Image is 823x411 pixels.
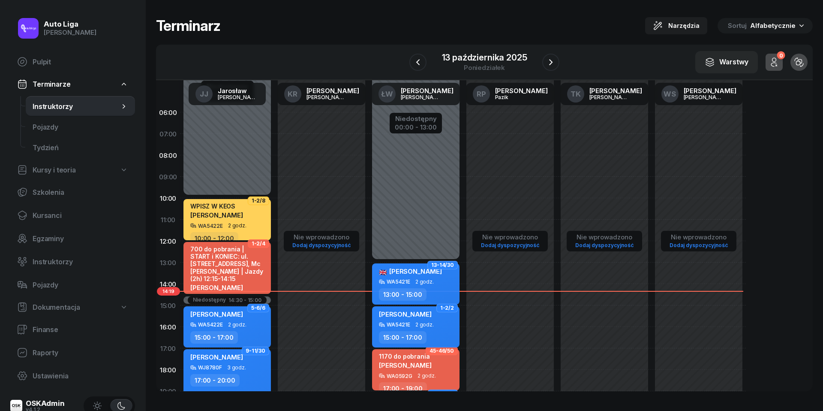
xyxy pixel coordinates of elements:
div: WA5421E [387,279,410,284]
div: 00:00 - 13:00 [395,122,437,131]
span: Szkolenia [33,188,128,196]
span: Kursy i teoria [33,166,76,174]
a: KR[PERSON_NAME][PERSON_NAME] [277,83,366,105]
span: WS [664,91,676,98]
span: Kursanci [33,212,128,220]
span: Pojazdy [33,281,128,289]
span: 2 godz. [418,373,436,379]
h1: Terminarz [156,18,220,33]
div: Nie wprowadzono [289,233,354,241]
div: 12:00 [156,230,180,252]
div: 17:00 - 20:00 [190,374,240,387]
div: poniedziałek [442,64,527,71]
span: 5-6/6 [251,307,265,309]
button: Nie wprowadzonoDodaj dyspozycyjność [572,232,637,251]
span: Alfabetycznie [750,21,796,30]
div: WA5422E [198,322,223,327]
span: [PERSON_NAME] [379,310,432,318]
div: 0 [777,51,785,59]
div: 14:30 - 15:00 [228,297,261,303]
div: [PERSON_NAME] [401,88,454,94]
span: Tydzień [33,144,128,152]
a: Instruktorzy [26,96,135,117]
span: [PERSON_NAME] [190,211,243,219]
div: [PERSON_NAME] [218,94,259,100]
div: 10:00 - 12:00 [190,232,238,245]
span: Dokumentacja [33,303,80,311]
span: [PERSON_NAME] [190,353,243,361]
span: 1-2/4 [252,243,265,245]
div: 06:00 [156,102,180,123]
span: Instruktorzy [33,103,120,111]
span: Egzaminy [33,235,128,243]
div: Jarosław [218,88,259,94]
div: [PERSON_NAME] [401,94,442,100]
div: 15:00 [156,295,180,316]
a: Dokumentacja [10,298,135,317]
span: Instruktorzy [33,258,128,266]
span: ŁW [381,91,393,98]
a: Ustawienia [10,366,135,386]
div: 15:00 - 17:00 [190,331,238,344]
span: Pojazdy [33,123,128,131]
span: 14:19 [157,287,180,296]
div: [PERSON_NAME] [684,88,736,94]
a: Finanse [10,319,135,340]
div: [PERSON_NAME] [589,94,631,100]
span: [PERSON_NAME] [190,310,243,318]
div: [PERSON_NAME] [44,29,96,36]
div: [PERSON_NAME] [589,88,642,94]
span: Sortuj [728,22,748,30]
a: Terminarze [10,75,135,94]
a: Egzaminy [10,228,135,249]
span: Narzędzia [668,21,700,31]
div: 11:00 [156,209,180,230]
div: 13:00 [156,252,180,273]
div: [PERSON_NAME] [306,88,359,94]
a: Pulpit [10,51,135,72]
a: Pojazdy [26,117,135,137]
div: [PERSON_NAME] [495,88,548,94]
span: 9-11/30 [246,350,265,352]
button: Sortuj Alfabetycznie [718,18,813,33]
button: 0 [766,54,783,71]
span: [PERSON_NAME] [190,284,243,292]
div: 13 października 2025 [442,53,527,62]
div: 15:00 - 17:00 [379,331,427,344]
div: 17:00 [156,338,180,359]
span: Terminarze [33,80,70,88]
div: 13:00 - 15:00 [379,288,427,301]
div: Auto Liga [44,21,96,28]
a: Dodaj dyspozycyjność [478,240,543,250]
button: Nie wprowadzonoDodaj dyspozycyjność [478,232,543,251]
button: Nie wprowadzonoDodaj dyspozycyjność [289,232,354,251]
div: 08:00 [156,145,180,166]
div: [PERSON_NAME] [306,94,348,100]
a: Dodaj dyspozycyjność [572,240,637,250]
div: Warstwy [705,57,748,67]
a: Instruktorzy [10,251,135,272]
button: Warstwy [695,51,758,73]
a: Dodaj dyspozycyjność [666,240,731,250]
div: OSKAdmin [26,400,65,407]
div: WPISZ W KEOS [190,202,243,210]
div: WA5422E [198,223,223,229]
a: Pojazdy [10,275,135,295]
span: 🇬🇧 [379,268,387,276]
a: Tydzień [26,137,135,158]
div: 700 do pobrania | START i KONIEC: ul. [STREET_ADDRESS], Mc [PERSON_NAME] | Jazdy (2h) 12:15-14:15 [190,245,266,282]
div: Niedostępny [193,297,226,303]
span: 2 godz. [415,279,434,285]
button: Niedostępny00:00 - 13:00 [395,114,437,133]
span: 45-46/50 [430,350,454,352]
div: 14:00 [156,273,180,295]
div: 10:00 [156,187,180,209]
button: Nie wprowadzonoDodaj dyspozycyjność [666,232,731,251]
span: Pulpit [33,58,128,66]
a: ŁW[PERSON_NAME][PERSON_NAME] [372,83,460,105]
div: 16:00 [156,316,180,338]
a: Raporty [10,342,135,363]
a: RP[PERSON_NAME]Pazik [466,83,555,105]
a: Szkolenia [10,182,135,202]
span: JJ [200,91,208,98]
